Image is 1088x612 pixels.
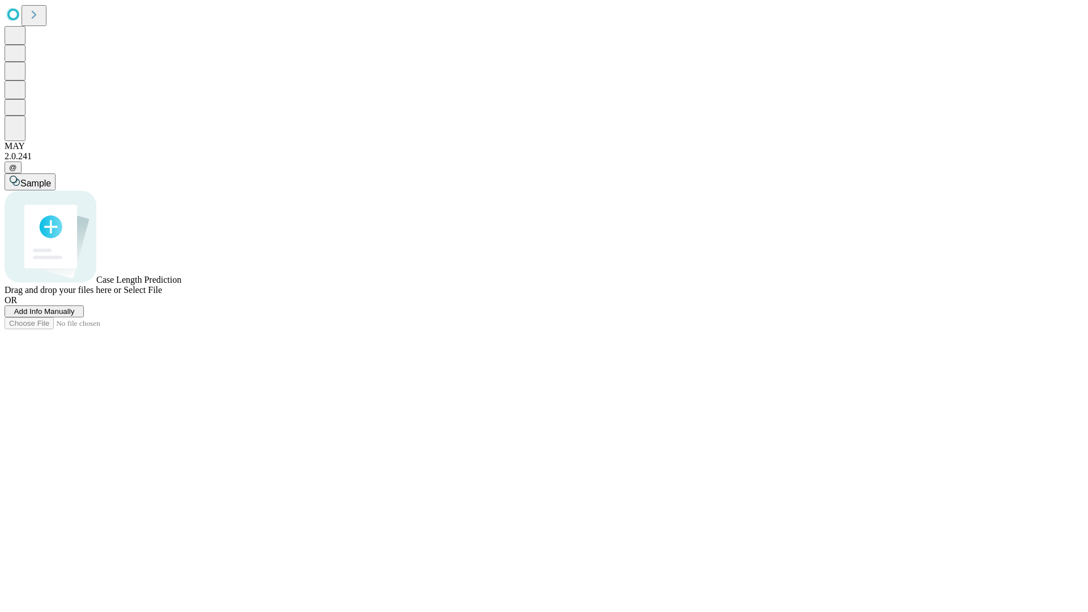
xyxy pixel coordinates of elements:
span: Select File [124,285,162,295]
button: Sample [5,173,56,190]
button: @ [5,161,22,173]
div: MAY [5,141,1083,151]
button: Add Info Manually [5,305,84,317]
span: OR [5,295,17,305]
span: Drag and drop your files here or [5,285,121,295]
span: Add Info Manually [14,307,75,316]
span: Sample [20,178,51,188]
span: @ [9,163,17,172]
span: Case Length Prediction [96,275,181,284]
div: 2.0.241 [5,151,1083,161]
